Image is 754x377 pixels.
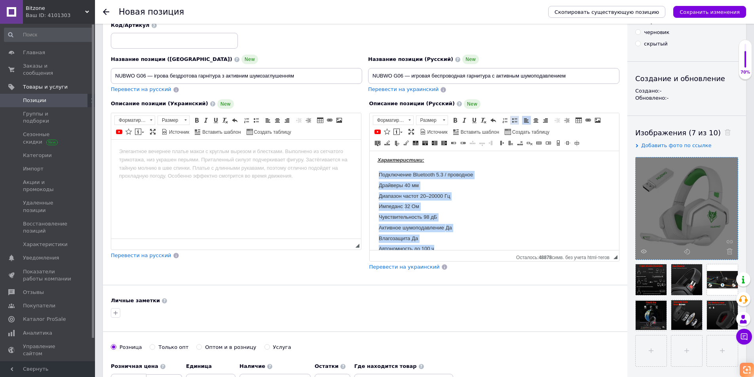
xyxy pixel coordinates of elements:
span: Перевести на русский [111,86,171,92]
a: Вставить / удалить маркированный список [510,116,519,125]
td: Автономность [9,93,43,102]
a: Вставить / удалить нумерованный список [242,116,251,125]
a: Удалить строку [516,139,524,148]
span: Заказы и сообщения [23,63,73,77]
a: По правому краю [541,116,550,125]
a: Добавить колонку слева [430,139,439,148]
a: Вставить / удалить нумерованный список [501,116,509,125]
a: Курсив (Ctrl+I) [460,116,469,125]
div: Вернуться назад [103,9,109,15]
a: Убрать форматирование [221,116,230,125]
span: Акции и промокоды [23,179,73,193]
div: Услуга [273,344,291,351]
span: Описание позиции (Украинский) [111,100,208,106]
div: 70% Качество заполнения [739,40,752,80]
span: Код/Артикул [111,22,150,28]
span: Главная [23,49,45,56]
div: Только опт [158,344,188,351]
span: Создать таблицу [253,129,291,136]
div: черновик [644,29,669,36]
span: Управление сайтом [23,343,73,357]
a: Уменьшить отступ [553,116,562,125]
span: Вставить шаблон [460,129,499,136]
span: Каталог ProSale [23,316,66,323]
a: Изображение [335,116,344,125]
a: Удалить колонку [506,139,515,148]
span: Размер [416,116,440,125]
a: Развернуть [148,127,157,136]
a: Создать таблицу [245,127,292,136]
span: Отзывы [23,289,44,296]
input: Например, H&M женское платье зеленое 38 размер вечернее макси с блестками [368,68,619,84]
div: Изображения (7 из 10) [635,128,738,138]
a: Удалить ячейку [525,139,534,148]
a: Убрать форматирование [479,116,488,125]
span: Товары и услуги [23,83,68,91]
a: Источник [419,127,449,136]
a: Подчеркнутый (Ctrl+U) [470,116,479,125]
span: Размер [158,116,182,125]
span: Bitzone [26,5,85,12]
a: Добавить строку ниже [421,139,429,148]
b: Единица [186,363,212,369]
b: Где находится товар [354,363,417,369]
a: Создать таблицу [503,127,551,136]
a: Полужирный (Ctrl+B) [192,116,201,125]
a: Изображение [593,116,602,125]
a: Переместить строку выше [468,139,477,148]
a: Добавить строку выше [411,139,420,148]
span: New [241,55,258,64]
div: Оптом и в розницу [205,344,256,351]
span: New [464,99,481,109]
span: Импорт [23,165,44,172]
a: Размер [158,116,190,125]
span: Позиции [23,97,46,104]
a: Объединить ячейки [535,139,543,148]
div: Обновлено: - [635,95,738,102]
span: Уведомления [23,254,59,261]
span: Характеристики [23,241,68,248]
span: New [217,99,234,109]
input: Поиск [4,28,93,42]
span: Скопировать существующую позицию [555,9,659,15]
a: Разделить ячейку горизонтально [563,139,572,148]
a: Настройка ячейки таблицы [402,139,410,148]
h1: Новая позиция [119,7,184,17]
div: Создано: - [635,87,738,95]
td: до 100 ч [44,93,65,102]
b: Личные заметки [111,297,160,303]
span: 48878 [539,255,552,260]
span: Форматирование [115,116,147,125]
a: Добавить ячейку справа [459,139,467,148]
a: Добавить колонку справа [440,139,448,148]
span: Перевести на украинский [368,86,439,92]
div: 70% [739,70,752,75]
div: скрытый [644,40,668,47]
a: Настройка таблицы [373,139,382,148]
a: Вставить / удалить маркированный список [252,116,260,125]
a: Вставить/Редактировать ссылку (Ctrl+L) [584,116,593,125]
span: Источник [168,129,189,136]
a: Подчеркнутый (Ctrl+U) [211,116,220,125]
span: Аналитика [23,330,52,337]
b: Наличие [239,363,265,369]
a: Полужирный (Ctrl+B) [451,116,460,125]
b: Остатки [315,363,339,369]
a: Вставить шаблон [452,127,500,136]
span: Покупатели [23,302,55,309]
a: Добавить ячейку слева [449,139,458,148]
a: Настройка строки таблицы [383,139,391,148]
a: По левому краю [264,116,272,125]
a: Размер [416,116,448,125]
span: Группы и подборки [23,110,73,125]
